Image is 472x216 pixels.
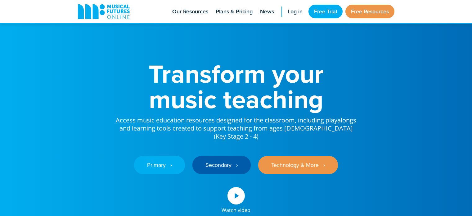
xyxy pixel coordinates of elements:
[192,156,251,174] a: Secondary ‎‏‏‎ ‎ ›
[345,5,394,18] a: Free Resources
[216,7,253,16] span: Plans & Pricing
[172,7,208,16] span: Our Resources
[258,156,338,174] a: Technology & More ‎‏‏‎ ‎ ›
[308,5,343,18] a: Free Trial
[260,7,274,16] span: News
[134,156,185,174] a: Primary ‎‏‏‎ ‎ ›
[222,205,250,213] div: Watch video
[115,112,357,140] p: Access music education resources designed for the classroom, including playalongs and learning to...
[115,61,357,112] h1: Transform your music teaching
[288,7,303,16] span: Log in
